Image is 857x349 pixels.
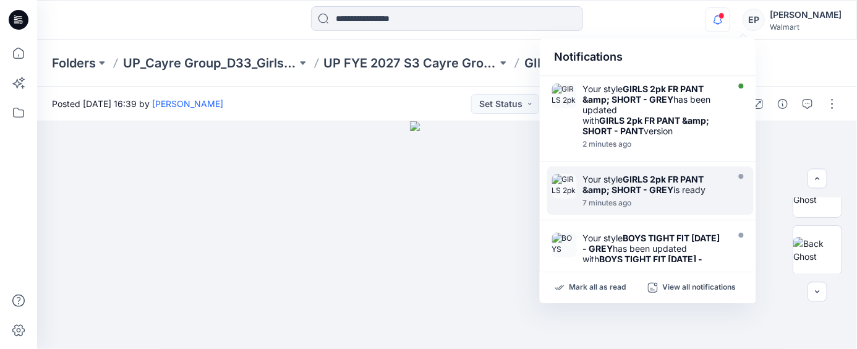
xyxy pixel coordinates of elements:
[569,282,626,293] p: Mark all as read
[773,94,793,114] button: Details
[793,237,842,263] img: Back Ghost
[123,54,297,72] a: UP_Cayre Group_D33_Girls Sleep
[583,115,710,136] strong: GIRLS 2pk FR PANT &amp; SHORT - PANT
[583,199,725,207] div: Thursday, September 18, 2025 16:37
[552,174,577,199] img: GIRLS 2pk FR PANT & SHORT - SHORT
[52,54,96,72] a: Folders
[552,84,577,108] img: GIRLS 2pk FR PANT & SHORT - PANT
[583,233,725,275] div: Your style has been updated with version
[552,233,577,257] img: BOYS TIGHT FIT HALLOWEEN - SET
[770,7,842,22] div: [PERSON_NAME]
[583,233,720,254] strong: BOYS TIGHT FIT [DATE] - GREY
[540,38,756,76] div: Notifications
[52,97,223,110] span: Posted [DATE] 16:39 by
[583,84,704,105] strong: GIRLS 2pk FR PANT &amp; SHORT - GREY
[770,22,842,32] div: Walmart
[583,174,704,195] strong: GIRLS 2pk FR PANT &amp; SHORT - GREY
[663,282,736,293] p: View all notifications
[743,9,765,31] div: EP
[152,98,223,109] a: [PERSON_NAME]
[583,174,725,195] div: Your style is ready
[583,140,725,149] div: Thursday, September 18, 2025 16:42
[524,54,698,72] p: GIRLS 2pk FR PANT & SHORT - GREY
[583,84,725,136] div: Your style has been updated with version
[324,54,498,72] a: UP FYE 2027 S3 Cayre Group D33 Girl Sleepwear
[583,254,703,275] strong: BOYS TIGHT FIT [DATE] - SET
